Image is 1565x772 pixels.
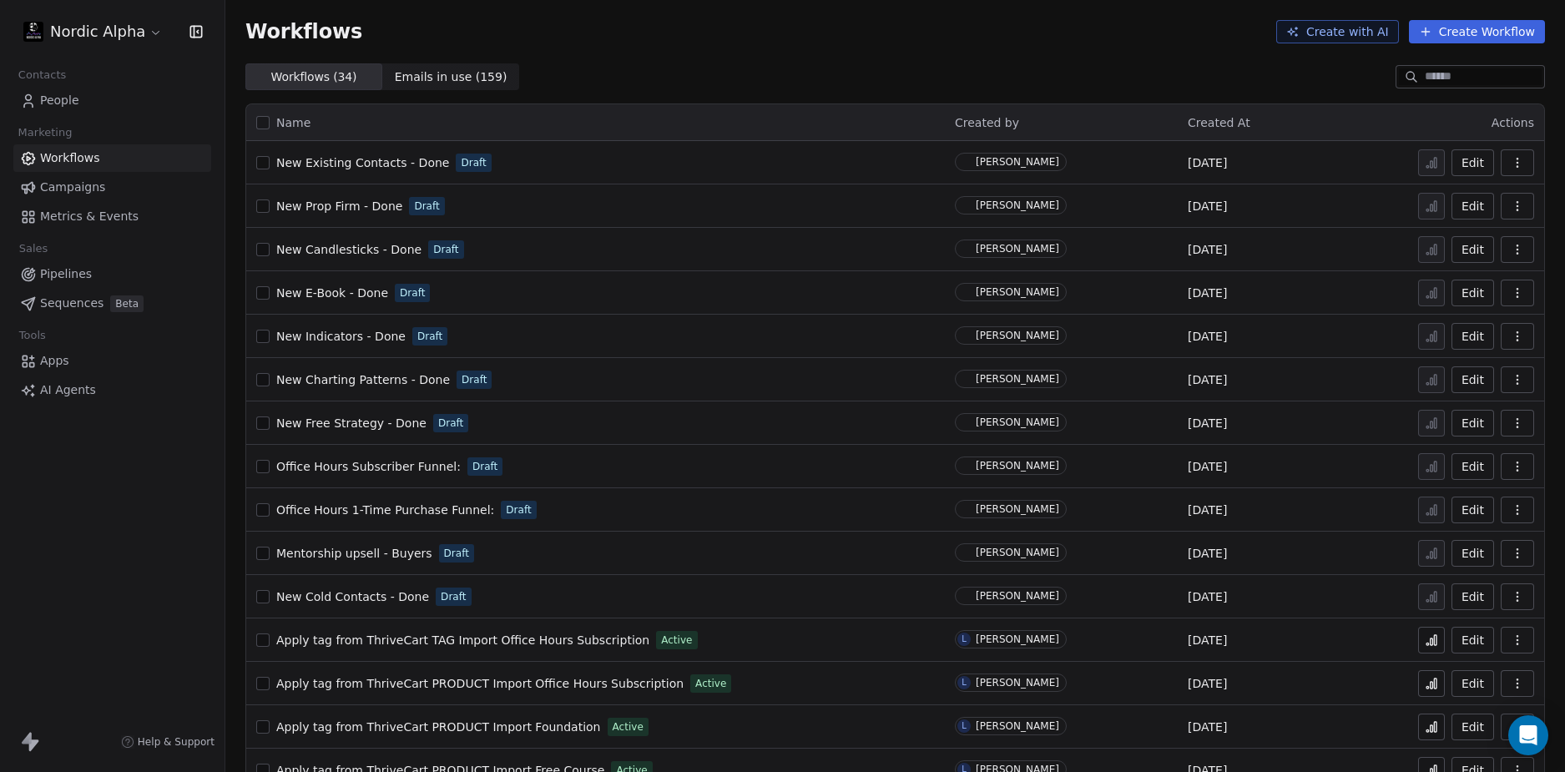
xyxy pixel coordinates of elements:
span: [DATE] [1188,719,1227,735]
div: [PERSON_NAME] [976,547,1059,558]
img: S [958,590,971,603]
span: Metrics & Events [40,208,139,225]
span: Nordic Alpha [50,21,145,43]
button: Edit [1451,627,1494,653]
span: Draft [400,285,425,300]
a: New Cold Contacts - Done [276,588,429,605]
div: L [962,676,967,689]
a: Edit [1451,193,1494,219]
a: New Charting Patterns - Done [276,371,450,388]
img: S [958,547,971,559]
a: Edit [1451,714,1494,740]
span: [DATE] [1188,198,1227,214]
span: Sequences [40,295,103,312]
a: Mentorship upsell - Buyers [276,545,432,562]
span: Pipelines [40,265,92,283]
a: Campaigns [13,174,211,201]
button: Edit [1451,323,1494,350]
span: Draft [441,589,466,604]
span: Workflows [245,20,362,43]
span: [DATE] [1188,588,1227,605]
button: Create with AI [1276,20,1399,43]
div: [PERSON_NAME] [976,330,1059,341]
a: Apps [13,347,211,375]
a: People [13,87,211,114]
img: S [958,503,971,516]
span: [DATE] [1188,502,1227,518]
span: Draft [462,372,487,387]
img: S [958,286,971,299]
a: SequencesBeta [13,290,211,317]
a: Edit [1451,236,1494,263]
button: Edit [1451,670,1494,697]
span: New Cold Contacts - Done [276,590,429,603]
span: People [40,92,79,109]
span: Apply tag from ThriveCart PRODUCT Import Foundation [276,720,601,734]
button: Edit [1451,583,1494,610]
a: Edit [1451,410,1494,436]
img: S [958,199,971,212]
a: New E-Book - Done [276,285,388,301]
span: Draft [506,502,531,517]
span: Apply tag from ThriveCart TAG Import Office Hours Subscription [276,633,649,647]
img: S [958,416,971,429]
div: [PERSON_NAME] [976,720,1059,732]
a: Apply tag from ThriveCart PRODUCT Import Office Hours Subscription [276,675,684,692]
span: Actions [1492,116,1534,129]
button: Edit [1451,149,1494,176]
span: Tools [12,323,53,348]
a: New Indicators - Done [276,328,406,345]
span: AI Agents [40,381,96,399]
span: Help & Support [138,735,215,749]
a: New Candlesticks - Done [276,241,422,258]
div: [PERSON_NAME] [976,677,1059,689]
a: Edit [1451,453,1494,480]
span: New Prop Firm - Done [276,199,402,213]
span: Mentorship upsell - Buyers [276,547,432,560]
div: [PERSON_NAME] [976,243,1059,255]
span: [DATE] [1188,154,1227,171]
img: S [958,460,971,472]
span: Created by [955,116,1019,129]
div: [PERSON_NAME] [976,286,1059,298]
span: New E-Book - Done [276,286,388,300]
div: [PERSON_NAME] [976,590,1059,602]
div: Open Intercom Messenger [1508,715,1548,755]
span: Name [276,114,310,132]
a: Office Hours Subscriber Funnel: [276,458,461,475]
span: Workflows [40,149,100,167]
div: [PERSON_NAME] [976,503,1059,515]
a: Workflows [13,144,211,172]
span: Campaigns [40,179,105,196]
a: Edit [1451,366,1494,393]
span: Contacts [11,63,73,88]
span: [DATE] [1188,545,1227,562]
a: Apply tag from ThriveCart PRODUCT Import Foundation [276,719,601,735]
span: New Free Strategy - Done [276,416,427,430]
button: Edit [1451,540,1494,567]
a: Edit [1451,280,1494,306]
span: [DATE] [1188,632,1227,648]
span: Created At [1188,116,1250,129]
span: [DATE] [1188,415,1227,431]
span: New Indicators - Done [276,330,406,343]
span: Draft [444,546,469,561]
span: Draft [433,242,458,257]
span: Draft [417,329,442,344]
div: [PERSON_NAME] [976,460,1059,472]
a: Metrics & Events [13,203,211,230]
span: Emails in use ( 159 ) [395,68,507,86]
span: [DATE] [1188,285,1227,301]
span: [DATE] [1188,458,1227,475]
img: S [958,156,971,169]
span: Marketing [11,120,79,145]
span: New Existing Contacts - Done [276,156,449,169]
span: Active [613,719,644,734]
span: Beta [110,295,144,312]
span: Draft [472,459,497,474]
a: New Prop Firm - Done [276,198,402,214]
span: Sales [12,236,55,261]
a: Help & Support [121,735,215,749]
